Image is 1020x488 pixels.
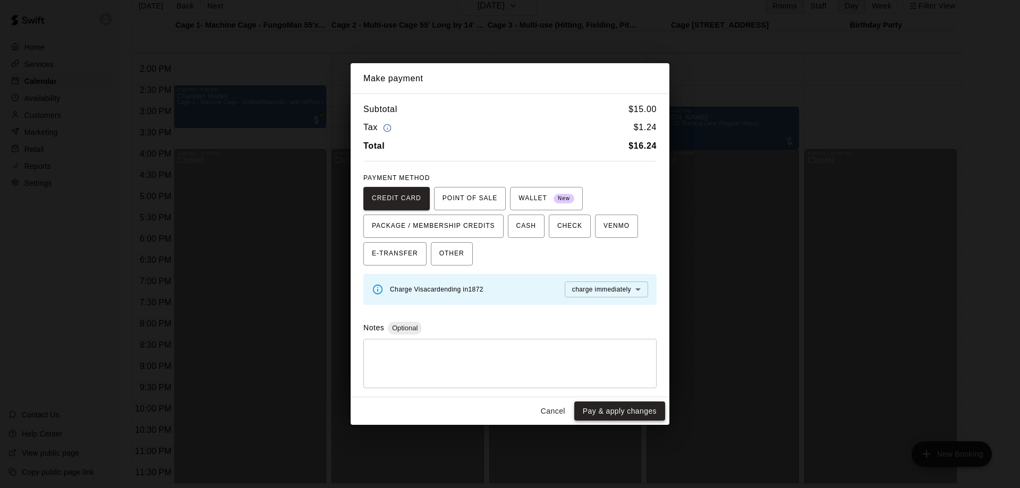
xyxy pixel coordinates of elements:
button: POINT OF SALE [434,187,506,210]
span: PAYMENT METHOD [363,174,430,182]
button: WALLET New [510,187,583,210]
span: CHECK [557,218,582,235]
span: PACKAGE / MEMBERSHIP CREDITS [372,218,495,235]
button: Cancel [536,401,570,421]
button: CASH [508,215,545,238]
span: E-TRANSFER [372,245,418,262]
span: OTHER [439,245,464,262]
button: CHECK [549,215,591,238]
button: Pay & apply changes [574,401,665,421]
button: VENMO [595,215,638,238]
label: Notes [363,323,384,332]
b: Total [363,141,385,150]
span: Optional [388,324,422,332]
span: charge immediately [572,286,631,293]
span: VENMO [603,218,630,235]
button: CREDIT CARD [363,187,430,210]
span: POINT OF SALE [443,190,497,207]
h2: Make payment [351,63,669,94]
span: WALLET [518,190,574,207]
h6: $ 15.00 [628,102,657,116]
h6: Subtotal [363,102,397,116]
span: New [554,192,574,206]
h6: $ 1.24 [634,121,657,135]
b: $ 16.24 [628,141,657,150]
button: PACKAGE / MEMBERSHIP CREDITS [363,215,504,238]
span: Charge Visa card ending in 1872 [390,286,483,293]
button: E-TRANSFER [363,242,427,266]
h6: Tax [363,121,394,135]
span: CREDIT CARD [372,190,421,207]
button: OTHER [431,242,473,266]
span: CASH [516,218,536,235]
